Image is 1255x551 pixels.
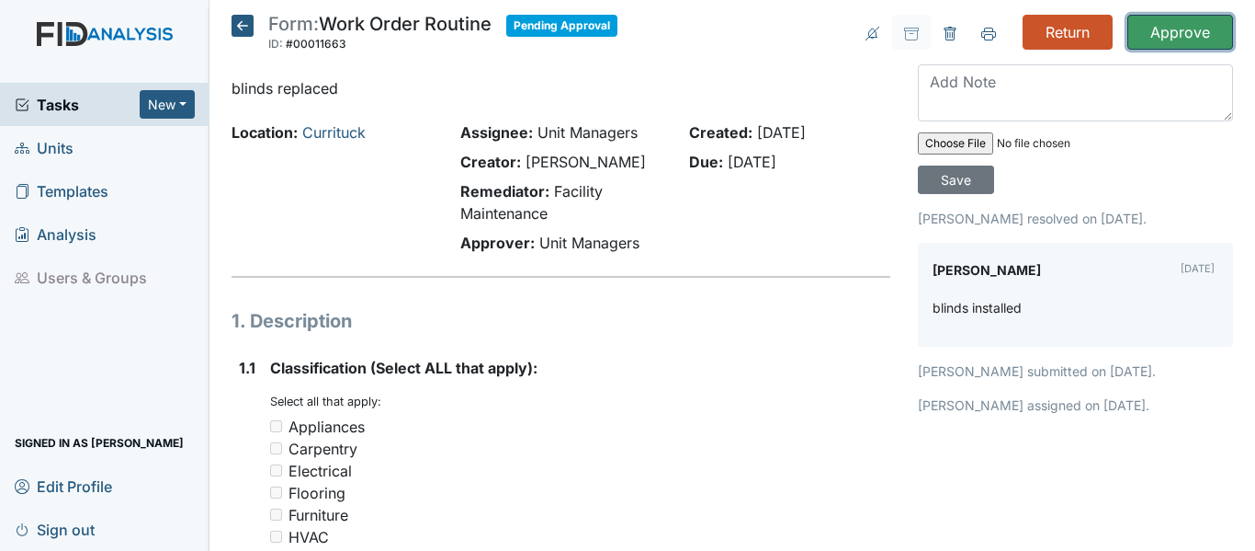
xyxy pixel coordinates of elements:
[286,37,346,51] span: #00011663
[460,234,535,252] strong: Approver:
[15,429,184,457] span: Signed in as [PERSON_NAME]
[460,123,533,142] strong: Assignee:
[15,220,96,248] span: Analysis
[268,15,492,55] div: Work Order Routine
[15,133,73,162] span: Units
[689,153,723,171] strong: Due:
[270,395,381,408] small: Select all that apply:
[526,153,646,171] span: [PERSON_NAME]
[268,13,319,35] span: Form:
[539,234,639,252] span: Unit Managers
[270,531,282,543] input: HVAC
[270,465,282,476] input: Electrical
[506,15,617,37] span: Pending Approval
[1023,15,1113,50] input: Return
[232,123,298,142] strong: Location:
[270,442,282,454] input: Carpentry
[757,123,806,142] span: [DATE]
[288,460,352,482] div: Electrical
[288,482,345,504] div: Flooring
[918,166,994,194] input: Save
[288,416,365,438] div: Appliances
[1181,262,1215,275] small: [DATE]
[918,362,1233,381] p: [PERSON_NAME] submitted on [DATE].
[537,123,638,142] span: Unit Managers
[288,438,357,460] div: Carpentry
[270,509,282,521] input: Furniture
[918,396,1233,415] p: [PERSON_NAME] assigned on [DATE].
[15,472,112,500] span: Edit Profile
[15,177,108,205] span: Templates
[15,94,140,116] a: Tasks
[933,298,1022,317] p: blinds installed
[302,123,366,142] a: Currituck
[15,515,95,544] span: Sign out
[460,153,521,171] strong: Creator:
[288,526,329,548] div: HVAC
[460,182,549,201] strong: Remediator:
[728,153,776,171] span: [DATE]
[232,77,890,99] p: blinds replaced
[918,209,1233,228] p: [PERSON_NAME] resolved on [DATE].
[140,90,195,119] button: New
[270,420,282,432] input: Appliances
[270,487,282,499] input: Flooring
[689,123,752,142] strong: Created:
[239,357,255,379] label: 1.1
[288,504,348,526] div: Furniture
[933,258,1041,283] label: [PERSON_NAME]
[270,359,537,377] span: Classification (Select ALL that apply):
[1127,15,1233,50] input: Approve
[232,307,890,335] h1: 1. Description
[268,37,283,51] span: ID:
